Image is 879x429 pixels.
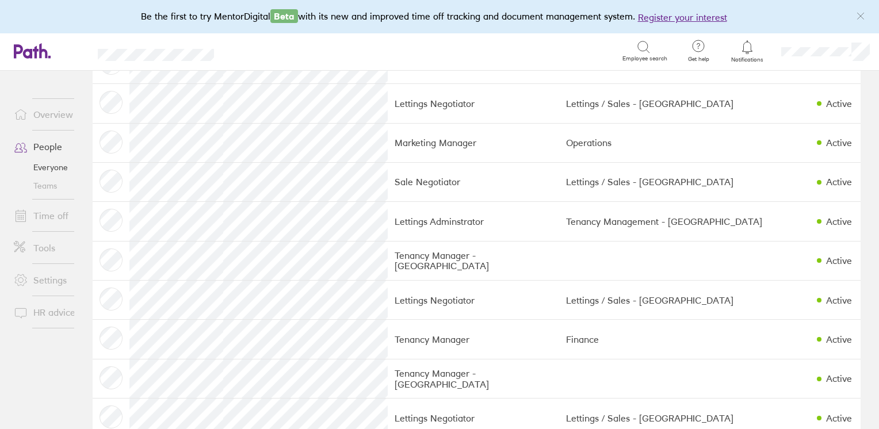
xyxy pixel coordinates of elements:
[826,413,852,423] div: Active
[270,9,298,23] span: Beta
[826,334,852,344] div: Active
[5,301,97,324] a: HR advice
[826,373,852,384] div: Active
[826,98,852,109] div: Active
[826,295,852,305] div: Active
[638,10,727,24] button: Register your interest
[141,9,739,24] div: Be the first to try MentorDigital with its new and improved time off tracking and document manage...
[5,177,97,195] a: Teams
[5,269,97,292] a: Settings
[388,84,559,123] td: Lettings Negotiator
[5,204,97,227] a: Time off
[826,177,852,187] div: Active
[680,56,717,63] span: Get help
[5,135,97,158] a: People
[388,123,559,162] td: Marketing Manager
[388,241,559,280] td: Tenancy Manager - [GEOGRAPHIC_DATA]
[388,281,559,320] td: Lettings Negotiator
[5,103,97,126] a: Overview
[826,137,852,148] div: Active
[559,281,810,320] td: Lettings / Sales - [GEOGRAPHIC_DATA]
[826,216,852,227] div: Active
[388,320,559,359] td: Tenancy Manager
[5,158,97,177] a: Everyone
[826,255,852,266] div: Active
[729,56,766,63] span: Notifications
[388,162,559,201] td: Sale Negotiator
[559,320,810,359] td: Finance
[559,202,810,241] td: Tenancy Management - [GEOGRAPHIC_DATA]
[5,236,97,259] a: Tools
[388,359,559,398] td: Tenancy Manager - [GEOGRAPHIC_DATA]
[388,202,559,241] td: Lettings Adminstrator
[559,84,810,123] td: Lettings / Sales - [GEOGRAPHIC_DATA]
[729,39,766,63] a: Notifications
[245,45,274,56] div: Search
[559,123,810,162] td: Operations
[559,162,810,201] td: Lettings / Sales - [GEOGRAPHIC_DATA]
[622,55,667,62] span: Employee search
